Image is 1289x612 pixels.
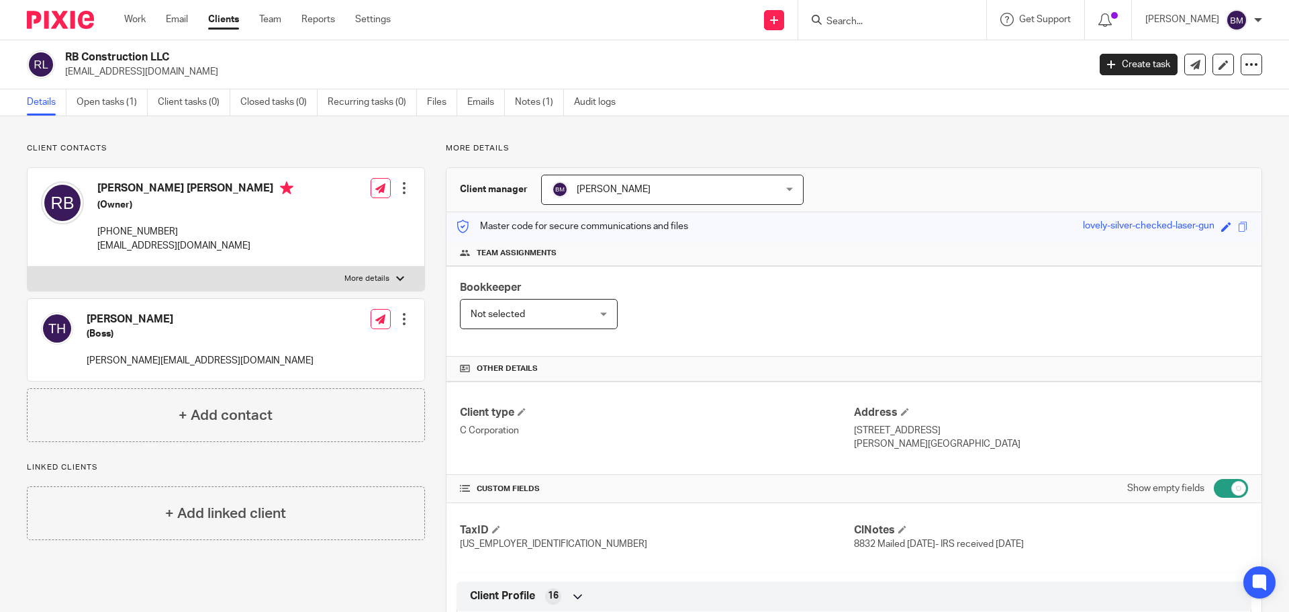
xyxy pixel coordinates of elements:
[1145,13,1219,26] p: [PERSON_NAME]
[87,354,314,367] p: [PERSON_NAME][EMAIL_ADDRESS][DOMAIN_NAME]
[825,16,946,28] input: Search
[854,437,1248,451] p: [PERSON_NAME][GEOGRAPHIC_DATA]
[460,523,854,537] h4: TaxID
[854,539,1024,549] span: 8832 Mailed [DATE]- IRS received [DATE]
[97,198,293,212] h5: (Owner)
[446,143,1262,154] p: More details
[77,89,148,116] a: Open tasks (1)
[470,589,535,603] span: Client Profile
[1127,482,1204,495] label: Show empty fields
[27,462,425,473] p: Linked clients
[548,589,559,603] span: 16
[179,405,273,426] h4: + Add contact
[460,282,522,293] span: Bookkeeper
[41,181,84,224] img: svg%3E
[515,89,564,116] a: Notes (1)
[97,181,293,198] h4: [PERSON_NAME] [PERSON_NAME]
[471,310,525,319] span: Not selected
[854,523,1248,537] h4: ClNotes
[574,89,626,116] a: Audit logs
[1226,9,1247,31] img: svg%3E
[158,89,230,116] a: Client tasks (0)
[344,273,389,284] p: More details
[355,13,391,26] a: Settings
[166,13,188,26] a: Email
[1083,219,1214,234] div: lovely-silver-checked-laser-gun
[27,89,66,116] a: Details
[577,185,651,194] span: [PERSON_NAME]
[460,424,854,437] p: C Corporation
[27,11,94,29] img: Pixie
[477,248,557,259] span: Team assignments
[552,181,568,198] img: svg%3E
[1100,54,1178,75] a: Create task
[460,183,528,196] h3: Client manager
[301,13,335,26] a: Reports
[97,225,293,238] p: [PHONE_NUMBER]
[240,89,318,116] a: Closed tasks (0)
[87,312,314,326] h4: [PERSON_NAME]
[87,327,314,341] h5: (Boss)
[97,239,293,253] p: [EMAIL_ADDRESS][DOMAIN_NAME]
[65,65,1080,79] p: [EMAIL_ADDRESS][DOMAIN_NAME]
[65,50,877,64] h2: RB Construction LLC
[427,89,457,116] a: Files
[460,484,854,494] h4: CUSTOM FIELDS
[457,220,688,233] p: Master code for secure communications and files
[27,143,425,154] p: Client contacts
[280,181,293,195] i: Primary
[41,312,73,345] img: svg%3E
[1019,15,1071,24] span: Get Support
[460,539,647,549] span: [US_EMPLOYER_IDENTIFICATION_NUMBER]
[477,363,538,374] span: Other details
[328,89,417,116] a: Recurring tasks (0)
[460,406,854,420] h4: Client type
[854,424,1248,437] p: [STREET_ADDRESS]
[467,89,505,116] a: Emails
[208,13,239,26] a: Clients
[259,13,281,26] a: Team
[27,50,55,79] img: svg%3E
[124,13,146,26] a: Work
[854,406,1248,420] h4: Address
[165,503,286,524] h4: + Add linked client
